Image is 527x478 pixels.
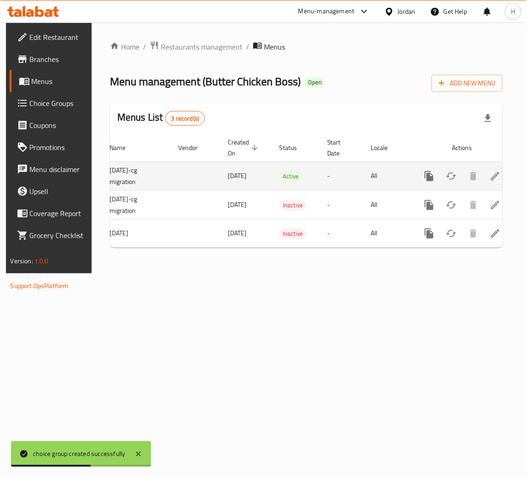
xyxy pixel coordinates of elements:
th: Actions [411,134,514,162]
div: Total records count [165,111,205,126]
button: Delete menu [462,222,484,245]
a: View Sections [484,165,506,187]
a: Support.OpsPlatform [11,280,69,292]
div: choice group created successfully [33,449,126,459]
button: more [418,222,440,245]
span: Menu disclaimer [30,164,87,175]
span: Status [279,142,309,153]
span: Branches [30,54,87,65]
td: All [364,161,411,190]
a: Home [110,41,139,52]
span: 3 record(s) [166,114,205,123]
td: - [320,190,364,219]
span: Coupons [30,120,87,131]
button: Change Status [440,165,462,187]
a: Promotions [10,136,94,158]
a: Upsell [10,180,94,202]
a: Branches [10,48,94,70]
span: H [511,6,515,17]
h2: Menus List [117,111,205,126]
a: Choice Groups [10,92,94,114]
span: Upsell [30,186,87,197]
div: Open [304,77,325,88]
span: Menus [264,41,285,52]
span: Start Date [327,137,353,159]
button: Delete menu [462,194,484,216]
span: Grocery Checklist [30,230,87,241]
span: [DATE] [228,170,247,182]
button: Add New Menu [432,75,503,92]
div: Export file [477,107,499,129]
td: [DATE] [102,219,171,247]
span: Get support on: [11,271,53,283]
span: Choice Groups [30,98,87,109]
a: Menu disclaimer [10,158,94,180]
span: Coverage Report [30,208,87,219]
a: Menus [10,70,94,92]
span: Created On [228,137,261,159]
a: Restaurants management [150,41,242,53]
div: Menu-management [298,6,355,17]
button: more [418,194,440,216]
span: Promotions [30,142,87,153]
td: All [364,219,411,247]
span: Name [110,142,137,153]
span: Inactive [279,200,307,211]
a: View Sections [484,222,506,245]
span: 1.0.0 [34,255,49,267]
td: - [320,219,364,247]
td: [DATE]-cg migration [102,190,171,219]
a: View Sections [484,194,506,216]
span: Menus [32,76,87,87]
button: more [418,165,440,187]
span: Add New Menu [439,78,495,89]
button: Delete menu [462,165,484,187]
div: Jordan [398,6,416,17]
span: Version: [11,255,33,267]
span: Active [279,171,302,182]
a: Coverage Report [10,202,94,224]
a: Grocery Checklist [10,224,94,246]
span: Menu management ( Butter Chicken Boss ) [110,71,301,92]
a: Coupons [10,114,94,136]
td: - [320,161,364,190]
span: Locale [371,142,400,153]
button: Change Status [440,222,462,245]
nav: breadcrumb [110,41,503,53]
td: All [364,190,411,219]
td: [DATE]-cg migration [102,161,171,190]
span: [DATE] [228,199,247,211]
span: Vendor [178,142,209,153]
span: [DATE] [228,227,247,239]
a: Edit Restaurant [10,26,94,48]
button: Change Status [440,194,462,216]
table: enhanced table [58,134,514,248]
span: Inactive [279,228,307,239]
li: / [246,41,249,52]
span: Edit Restaurant [30,32,87,43]
span: Restaurants management [161,41,242,52]
li: / [143,41,146,52]
span: Open [304,78,325,86]
div: Inactive [279,200,307,211]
